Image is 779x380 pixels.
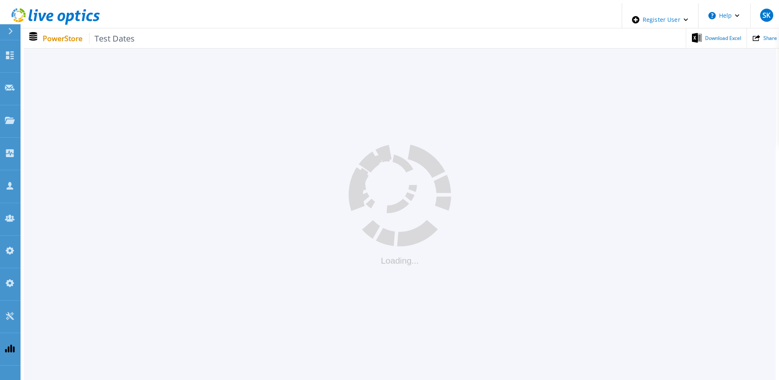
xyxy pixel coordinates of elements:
[705,36,741,41] span: Download Excel
[622,3,698,36] div: Register User
[699,3,750,28] button: Help
[3,3,776,359] div: ,
[349,256,451,266] div: Loading...
[763,36,777,41] span: Share
[763,12,770,19] span: SK
[43,33,135,44] p: PowerStore
[89,33,135,44] span: Test Dates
